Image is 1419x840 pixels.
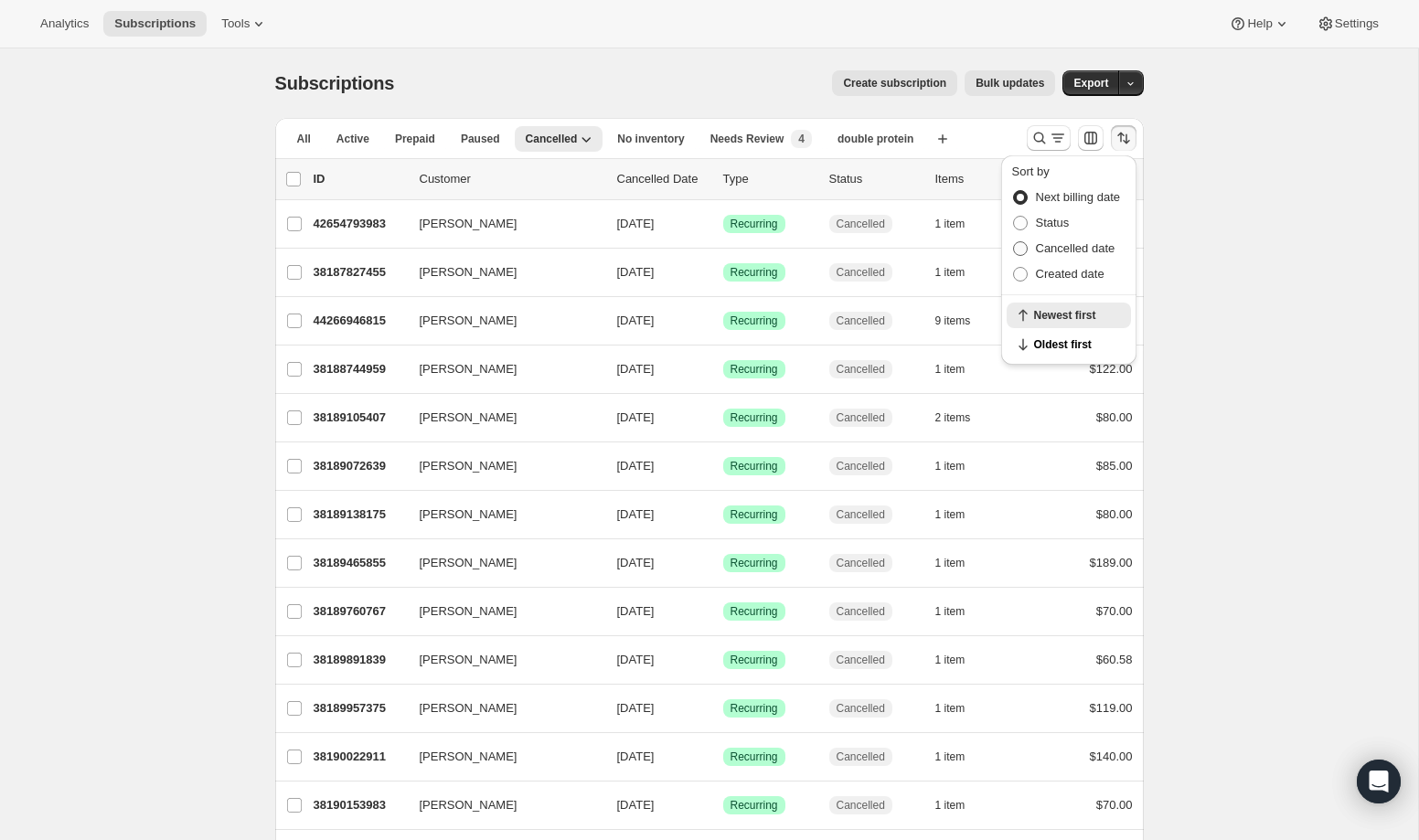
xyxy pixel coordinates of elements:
[798,132,805,146] span: 4
[409,306,592,335] button: [PERSON_NAME]
[1036,216,1070,229] span: Status
[314,792,1133,818] div: 38190153983[PERSON_NAME][DATE]SuccessRecurringCancelled1 item$70.00
[617,132,684,146] span: No inventory
[314,453,1133,479] div: 38189072639[PERSON_NAME][DATE]SuccessRecurringCancelled1 item$85.00
[314,647,1133,673] div: 38189891839[PERSON_NAME][DATE]SuccessRecurringCancelled1 item$60.58
[314,505,405,524] p: 38189138175
[837,750,885,764] span: Cancelled
[336,132,369,146] span: Active
[314,457,405,475] p: 38189072639
[420,505,517,524] span: [PERSON_NAME]
[314,360,405,378] p: 38188744959
[314,170,405,188] p: ID
[837,604,885,619] span: Cancelled
[103,11,207,37] button: Subscriptions
[1062,70,1119,96] button: Export
[1218,11,1301,37] button: Help
[617,604,655,618] span: [DATE]
[420,457,517,475] span: [PERSON_NAME]
[420,263,517,282] span: [PERSON_NAME]
[829,170,921,188] p: Status
[837,459,885,473] span: Cancelled
[617,653,655,666] span: [DATE]
[420,215,517,233] span: [PERSON_NAME]
[420,170,603,188] p: Customer
[832,70,957,96] button: Create subscription
[420,796,517,814] span: [PERSON_NAME]
[420,602,517,621] span: [PERSON_NAME]
[935,647,986,673] button: 1 item
[221,16,250,31] span: Tools
[731,798,778,813] span: Recurring
[731,217,778,231] span: Recurring
[935,356,986,382] button: 1 item
[1335,16,1379,31] span: Settings
[837,556,885,570] span: Cancelled
[409,355,592,384] button: [PERSON_NAME]
[314,356,1133,382] div: 38188744959[PERSON_NAME][DATE]SuccessRecurringCancelled1 item$122.00
[1357,760,1401,803] div: Open Intercom Messenger
[617,265,655,279] span: [DATE]
[617,556,655,569] span: [DATE]
[314,308,1133,334] div: 44266946815[PERSON_NAME][DATE]SuccessRecurringCancelled9 items$152.65
[1073,76,1108,90] span: Export
[314,215,405,233] p: 42654793983
[928,126,957,152] button: Create new view
[409,500,592,529] button: [PERSON_NAME]
[1036,190,1121,204] span: Next billing date
[409,597,592,626] button: [PERSON_NAME]
[731,701,778,716] span: Recurring
[617,362,655,376] span: [DATE]
[1090,701,1133,715] span: $119.00
[1090,750,1133,763] span: $140.00
[731,265,778,280] span: Recurring
[314,502,1133,527] div: 38189138175[PERSON_NAME][DATE]SuccessRecurringCancelled1 item$80.00
[314,696,1133,721] div: 38189957375[PERSON_NAME][DATE]SuccessRecurringCancelled1 item$119.00
[526,132,578,146] span: Cancelled
[1036,267,1104,281] span: Created date
[1096,459,1133,473] span: $85.00
[409,452,592,481] button: [PERSON_NAME]
[710,132,784,146] span: Needs Review
[114,16,196,31] span: Subscriptions
[935,459,966,473] span: 1 item
[935,265,966,280] span: 1 item
[314,599,1133,624] div: 38189760767[PERSON_NAME][DATE]SuccessRecurringCancelled1 item$70.00
[1096,653,1133,666] span: $60.58
[420,554,517,572] span: [PERSON_NAME]
[1078,125,1104,151] button: Customize table column order and visibility
[409,403,592,432] button: [PERSON_NAME]
[935,260,986,285] button: 1 item
[314,312,405,330] p: 44266946815
[275,73,395,93] span: Subscriptions
[617,170,709,188] p: Cancelled Date
[837,507,885,522] span: Cancelled
[1034,337,1120,352] span: Oldest first
[409,548,592,578] button: [PERSON_NAME]
[935,502,986,527] button: 1 item
[935,453,986,479] button: 1 item
[314,748,405,766] p: 38190022911
[935,170,1027,188] div: Items
[1111,125,1136,151] button: Sort the results
[837,798,885,813] span: Cancelled
[935,308,991,334] button: 9 items
[314,651,405,669] p: 38189891839
[1090,556,1133,569] span: $189.00
[723,170,815,188] div: Type
[837,653,885,667] span: Cancelled
[935,599,986,624] button: 1 item
[731,750,778,764] span: Recurring
[297,132,311,146] span: All
[731,459,778,473] span: Recurring
[40,16,89,31] span: Analytics
[314,699,405,718] p: 38189957375
[935,653,966,667] span: 1 item
[935,750,966,764] span: 1 item
[935,792,986,818] button: 1 item
[1007,303,1131,328] button: Newest first
[731,362,778,377] span: Recurring
[731,556,778,570] span: Recurring
[314,409,405,427] p: 38189105407
[935,744,986,770] button: 1 item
